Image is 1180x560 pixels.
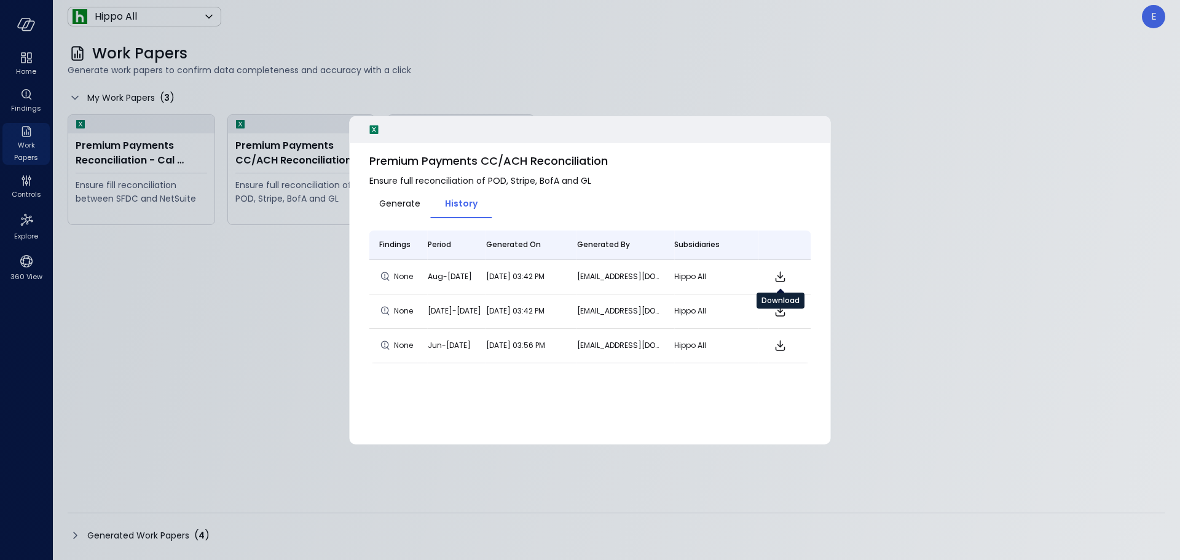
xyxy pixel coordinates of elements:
span: Generated On [486,239,541,251]
span: Ensure full reconciliation of POD, Stripe, BofA and GL [369,174,811,187]
div: Download [757,293,804,309]
p: [EMAIL_ADDRESS][DOMAIN_NAME] [577,305,665,317]
span: Generate [379,197,420,210]
span: None [394,339,416,352]
p: [EMAIL_ADDRESS][DOMAIN_NAME] [577,339,665,352]
span: Download [773,338,787,353]
span: History [445,197,478,210]
p: [EMAIL_ADDRESS][DOMAIN_NAME] [577,270,665,283]
span: Subsidiaries [674,239,720,251]
span: [DATE] 03:56 PM [486,340,545,350]
span: Findings [379,239,411,251]
span: None [394,305,416,317]
span: Premium Payments CC/ACH Reconciliation [369,153,811,169]
span: Period [428,239,451,251]
span: [DATE]-[DATE] [428,306,481,316]
p: Hippo All [674,339,749,352]
span: Generated By [577,239,630,251]
p: Hippo All [674,270,749,283]
span: [DATE] 03:42 PM [486,271,545,282]
p: Hippo All [674,305,749,317]
span: Download [773,269,787,284]
span: None [394,270,416,283]
span: [DATE] 03:42 PM [486,306,545,316]
span: Download [773,304,787,318]
span: Jun-[DATE] [428,340,471,350]
span: Aug-[DATE] [428,271,472,282]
